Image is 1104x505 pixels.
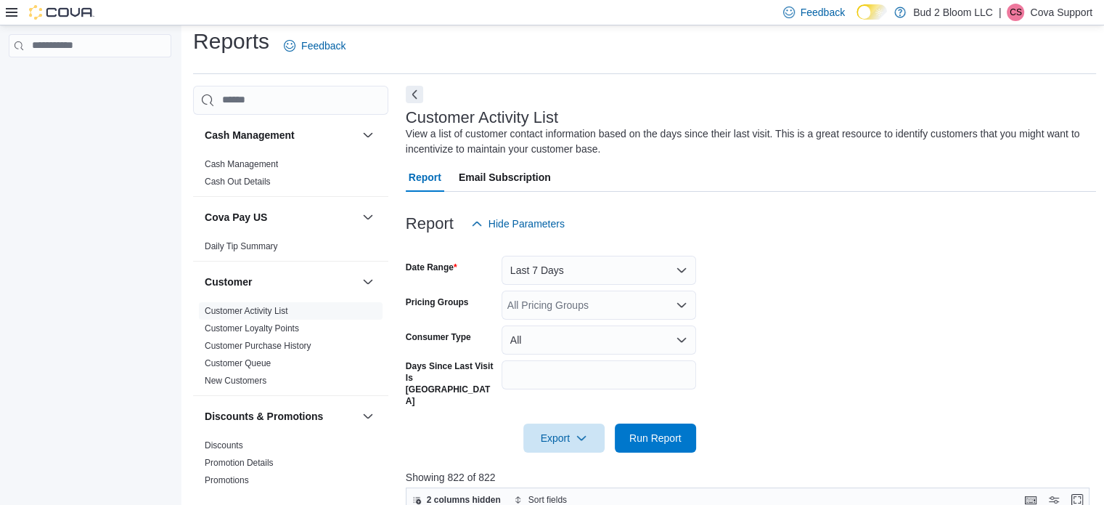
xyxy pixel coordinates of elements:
[205,128,356,142] button: Cash Management
[205,158,278,170] span: Cash Management
[406,109,558,126] h3: Customer Activity List
[205,323,299,334] span: Customer Loyalty Points
[205,358,271,368] a: Customer Queue
[856,4,887,20] input: Dark Mode
[913,4,993,21] p: Bud 2 Bloom LLC
[205,409,323,424] h3: Discounts & Promotions
[676,299,687,311] button: Open list of options
[359,273,377,291] button: Customer
[615,424,696,453] button: Run Report
[801,5,845,20] span: Feedback
[9,60,171,95] nav: Complex example
[999,4,1002,21] p: |
[205,241,278,251] a: Daily Tip Summary
[465,209,571,238] button: Hide Parameters
[205,305,288,317] span: Customer Activity List
[205,306,288,316] a: Customer Activity List
[488,217,565,231] span: Hide Parameters
[409,163,441,192] span: Report
[1030,4,1092,21] p: Cova Support
[502,256,696,285] button: Last 7 Days
[193,238,388,261] div: Cova Pay US
[205,440,243,451] a: Discounts
[406,470,1097,485] p: Showing 822 of 822
[205,458,274,468] a: Promotion Details
[205,275,356,289] button: Customer
[205,474,249,486] span: Promotions
[301,39,345,53] span: Feedback
[278,31,351,60] a: Feedback
[205,159,278,169] a: Cash Management
[205,275,252,289] h3: Customer
[193,302,388,395] div: Customer
[532,424,596,453] span: Export
[205,340,311,352] span: Customer Purchase History
[359,126,377,144] button: Cash Management
[629,431,682,445] span: Run Report
[205,376,266,386] a: New Customers
[406,126,1089,157] div: View a list of customer contact information based on the days since their last visit. This is a g...
[406,360,496,407] label: Days Since Last Visit Is [GEOGRAPHIC_DATA]
[205,475,249,485] a: Promotions
[205,241,278,252] span: Daily Tip Summary
[205,128,295,142] h3: Cash Management
[406,86,423,103] button: Next
[205,409,356,424] button: Discounts & Promotions
[205,341,311,351] a: Customer Purchase History
[406,215,454,233] h3: Report
[523,424,605,453] button: Export
[193,27,269,56] h1: Reports
[205,440,243,451] span: Discounts
[205,323,299,334] a: Customer Loyalty Points
[193,437,388,495] div: Discounts & Promotions
[193,155,388,196] div: Cash Management
[459,163,551,192] span: Email Subscription
[205,177,271,187] a: Cash Out Details
[29,5,94,20] img: Cova
[359,209,377,226] button: Cova Pay US
[406,331,471,343] label: Consumer Type
[359,408,377,425] button: Discounts & Promotions
[406,296,469,308] label: Pricing Groups
[205,210,356,225] button: Cova Pay US
[1007,4,1024,21] div: Cova Support
[205,357,271,369] span: Customer Queue
[406,262,457,273] label: Date Range
[502,326,696,355] button: All
[205,210,267,225] h3: Cova Pay US
[1010,4,1022,21] span: CS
